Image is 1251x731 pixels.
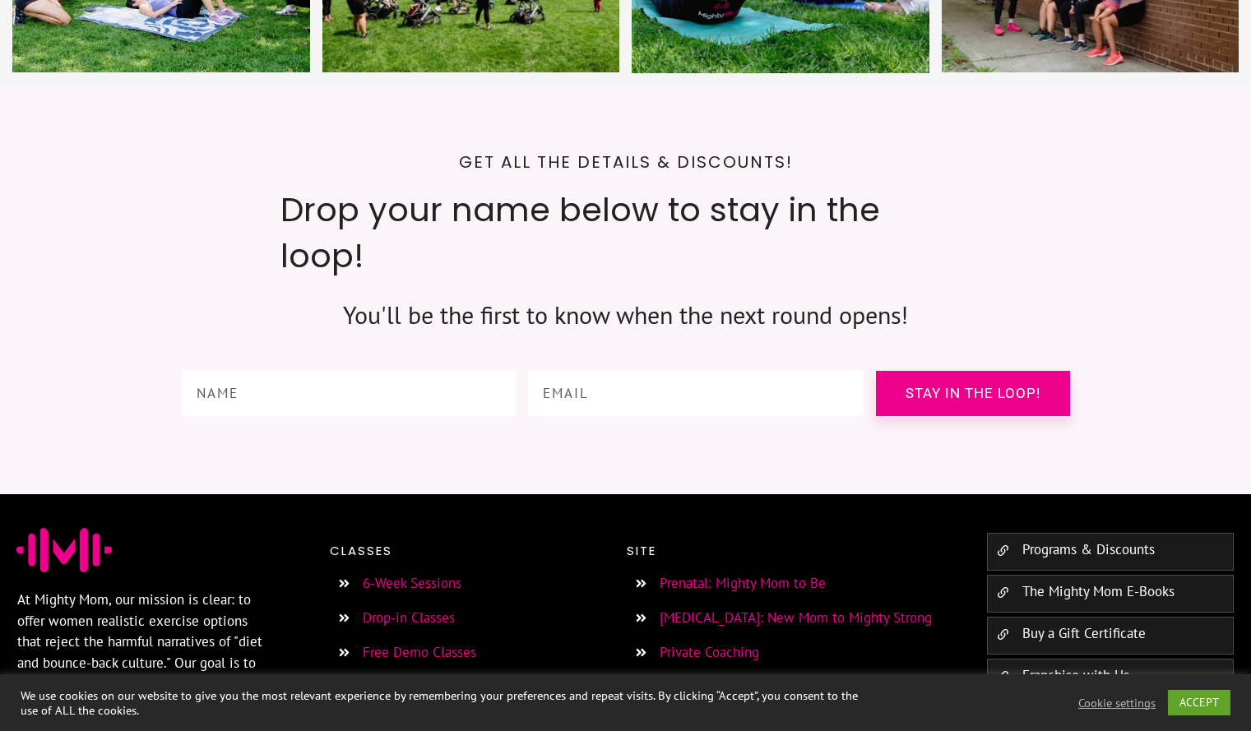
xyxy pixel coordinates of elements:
[627,540,952,562] p: Site
[280,294,971,337] p: You'll be the first to know when the next round opens!
[182,371,517,416] input: Name
[1022,666,1129,684] a: Franchise with Us
[1022,540,1155,558] a: Programs & Discounts
[280,187,971,294] h2: Drop your name below to stay in the loop!
[21,688,868,718] div: We use cookies on our website to give you the most relevant experience by remembering your prefer...
[888,387,1058,400] span: Stay in the loop!
[363,574,461,592] a: 6-Week Sessions
[16,528,112,572] img: Favicon Jessica Sennet Mighty Mom Prenatal Postpartum Mom & Baby Fitness Programs Toronto Ontario...
[183,148,1069,177] p: Get all the details & discounts!
[363,608,455,627] a: Drop-in Classes
[330,540,612,562] p: Classes
[660,643,759,661] a: Private Coaching
[660,574,826,592] a: Prenatal: Mighty Mom to Be
[528,371,864,416] input: Email
[363,643,476,661] a: Free Demo Classes
[1022,582,1175,600] a: The Mighty Mom E-Books
[1022,624,1146,642] a: Buy a Gift Certificate
[876,371,1070,416] a: Stay in the loop!
[660,608,932,627] a: [MEDICAL_DATA]: New Mom to Mighty Strong
[1078,696,1156,710] a: Cookie settings
[1168,690,1230,715] a: ACCEPT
